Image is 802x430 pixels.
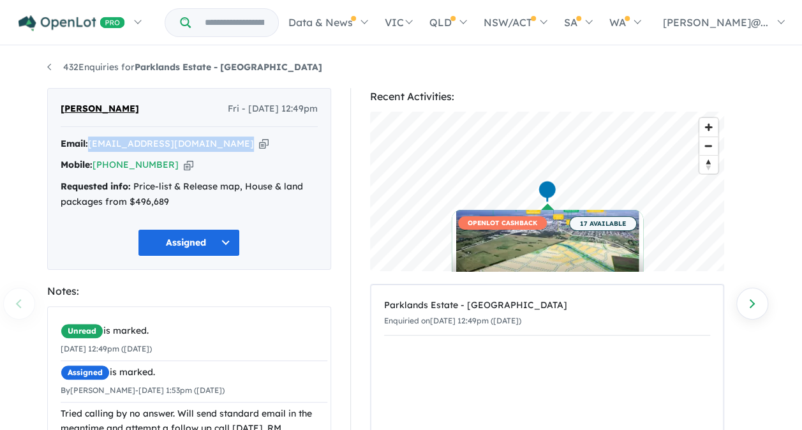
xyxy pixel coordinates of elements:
strong: Mobile: [61,159,93,170]
span: Reset bearing to north [699,156,718,174]
span: Assigned [61,365,110,380]
span: [PERSON_NAME] [61,101,139,117]
div: is marked. [61,323,327,339]
a: 432Enquiries forParklands Estate - [GEOGRAPHIC_DATA] [47,61,322,73]
button: Zoom in [699,118,718,137]
a: Parklands Estate - [GEOGRAPHIC_DATA]Enquiried on[DATE] 12:49pm ([DATE]) [384,292,710,336]
strong: Email: [61,138,88,149]
strong: Parklands Estate - [GEOGRAPHIC_DATA] [135,61,322,73]
img: Openlot PRO Logo White [19,15,125,31]
a: OPENLOT CASHBACK 17 AVAILABLE [452,210,643,306]
span: 17 AVAILABLE [569,216,637,231]
span: Unread [61,323,103,339]
small: [DATE] 12:49pm ([DATE]) [61,344,152,353]
span: [PERSON_NAME]@... [663,16,768,29]
button: Assigned [138,229,240,256]
small: By [PERSON_NAME] - [DATE] 1:53pm ([DATE]) [61,385,225,395]
div: Parklands Estate - [GEOGRAPHIC_DATA] [384,298,710,313]
a: [PHONE_NUMBER] [93,159,179,170]
div: is marked. [61,365,327,380]
a: [EMAIL_ADDRESS][DOMAIN_NAME] [88,138,254,149]
canvas: Map [370,112,724,271]
small: Enquiried on [DATE] 12:49pm ([DATE]) [384,316,521,325]
span: Fri - [DATE] 12:49pm [228,101,318,117]
button: Reset bearing to north [699,155,718,174]
div: Price-list & Release map, House & land packages from $496,689 [61,179,318,210]
nav: breadcrumb [47,60,755,75]
strong: Requested info: [61,181,131,192]
span: OPENLOT CASHBACK [458,216,547,230]
button: Copy [184,158,193,172]
input: Try estate name, suburb, builder or developer [193,9,276,36]
div: Notes: [47,283,331,300]
div: Map marker [537,180,556,204]
div: Recent Activities: [370,88,724,105]
button: Copy [259,137,269,151]
button: Zoom out [699,137,718,155]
